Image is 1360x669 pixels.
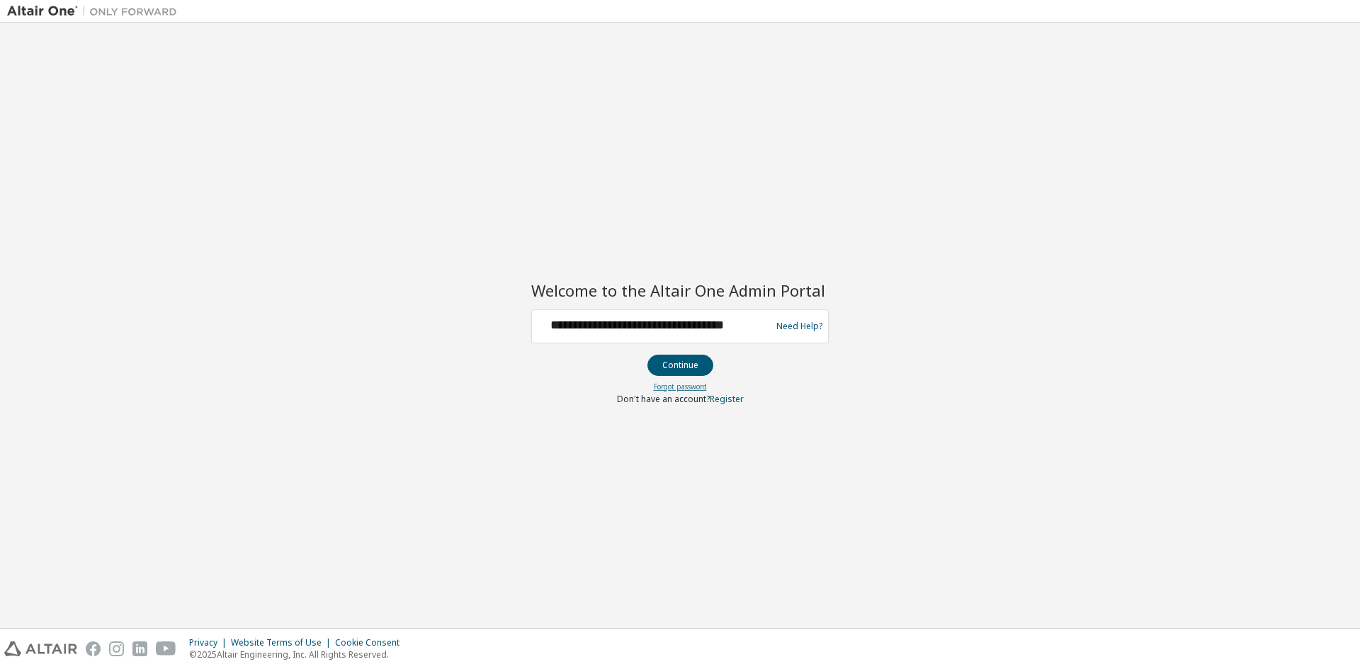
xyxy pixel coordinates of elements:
span: Don't have an account? [617,393,710,405]
img: youtube.svg [156,641,176,656]
a: Forgot password [654,382,707,391]
img: altair_logo.svg [4,641,77,656]
a: Register [710,393,744,405]
p: © 2025 Altair Engineering, Inc. All Rights Reserved. [189,648,408,661]
div: Cookie Consent [335,637,408,648]
div: Website Terms of Use [231,637,335,648]
button: Continue [647,355,713,376]
img: linkedin.svg [132,641,147,656]
div: Privacy [189,637,231,648]
img: facebook.svg [86,641,101,656]
img: Altair One [7,4,184,18]
img: instagram.svg [109,641,124,656]
h2: Welcome to the Altair One Admin Portal [531,280,829,300]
